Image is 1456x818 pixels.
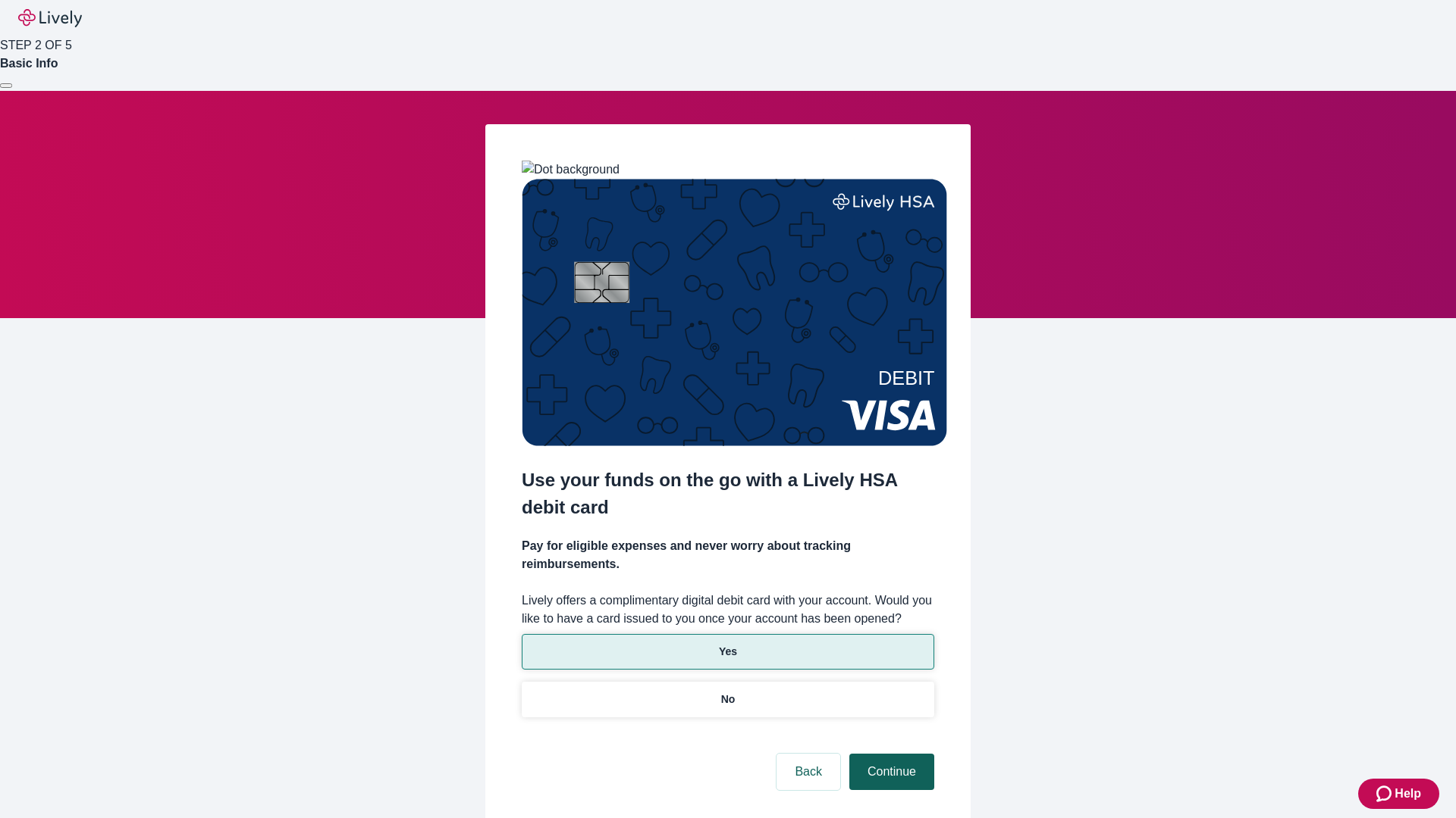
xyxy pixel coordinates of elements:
[777,754,840,790] button: Back
[18,9,82,27] img: Lively
[1358,779,1439,809] button: Zendesk support iconHelp
[849,754,934,790] button: Continue
[522,467,934,521] h2: Use your funds on the go with a Lively HSA debit card
[721,692,736,707] p: No
[1376,785,1395,803] svg: Zendesk support icon
[522,537,934,573] h4: Pay for eligible expenses and never worry about tracking reimbursements.
[522,634,934,670] button: Yes
[522,179,947,446] img: Debit card
[719,644,737,660] p: Yes
[522,161,620,179] img: Dot background
[522,682,934,717] button: No
[522,592,934,628] label: Lively offers a complimentary digital debit card with your account. Would you like to have a card...
[1395,785,1421,803] span: Help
